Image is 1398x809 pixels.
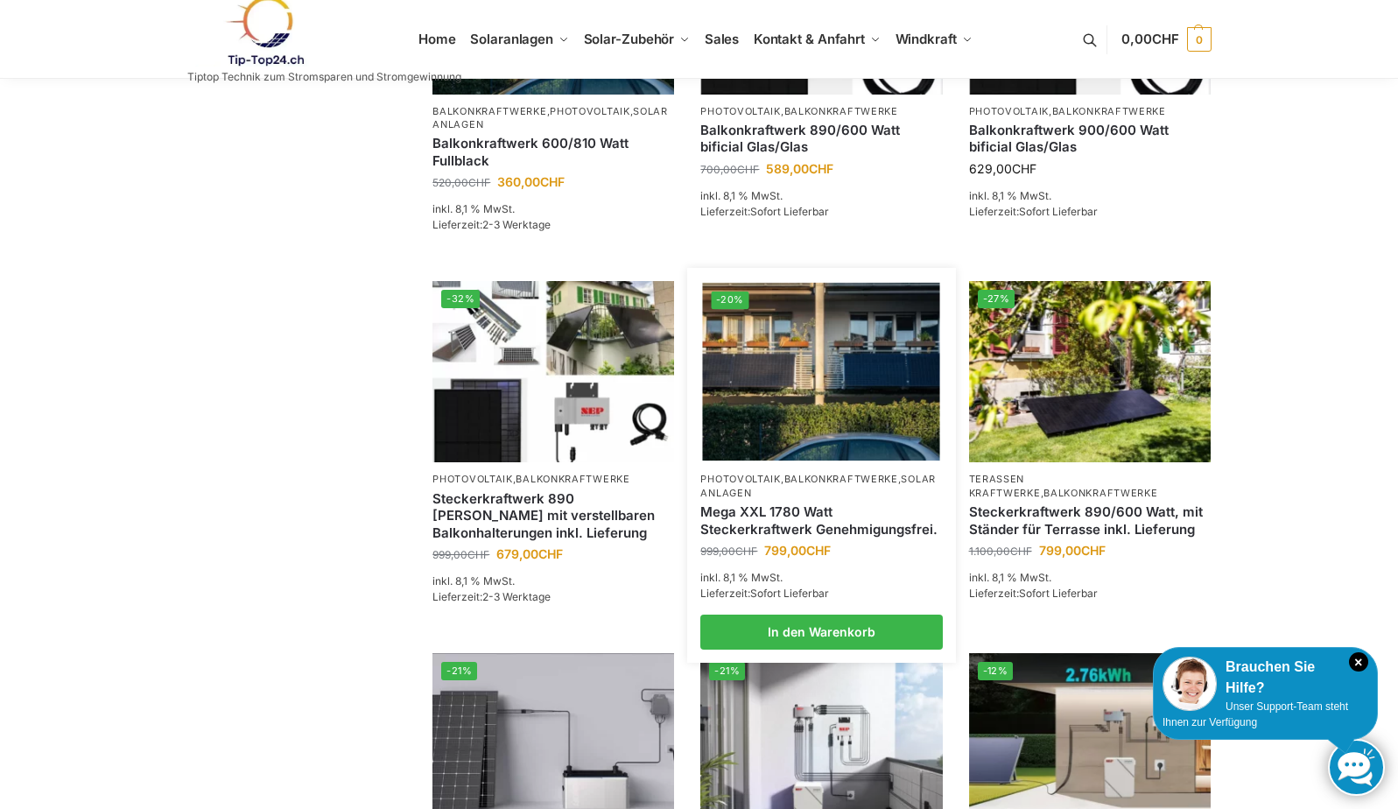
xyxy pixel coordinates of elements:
p: inkl. 8,1 % MwSt. [432,201,674,217]
a: Steckerkraftwerk 890 Watt mit verstellbaren Balkonhalterungen inkl. Lieferung [432,490,674,542]
p: , [969,105,1211,118]
span: Lieferzeit: [432,590,551,603]
bdi: 999,00 [700,545,757,558]
span: Sofort Lieferbar [750,205,829,218]
bdi: 799,00 [764,543,831,558]
span: CHF [540,174,565,189]
span: 0 [1187,27,1212,52]
bdi: 629,00 [969,161,1036,176]
bdi: 520,00 [432,176,490,189]
a: Steckerkraftwerk 890/600 Watt, mit Ständer für Terrasse inkl. Lieferung [969,503,1211,538]
span: Lieferzeit: [969,587,1098,600]
i: Schließen [1349,652,1368,672]
span: CHF [809,161,833,176]
p: inkl. 8,1 % MwSt. [700,188,942,204]
bdi: 679,00 [496,546,563,561]
a: Photovoltaik [700,473,780,485]
a: Solaranlagen [432,105,668,130]
bdi: 589,00 [766,161,833,176]
a: Photovoltaik [969,105,1049,117]
span: Sofort Lieferbar [1019,587,1098,600]
span: Unser Support-Team steht Ihnen zur Verfügung [1163,700,1348,728]
span: Lieferzeit: [432,218,551,231]
span: 2-3 Werktage [482,590,551,603]
p: inkl. 8,1 % MwSt. [432,573,674,589]
bdi: 700,00 [700,163,759,176]
span: Lieferzeit: [700,205,829,218]
a: Balkonkraftwerke [784,473,898,485]
a: Photovoltaik [432,473,512,485]
span: 2-3 Werktage [482,218,551,231]
p: inkl. 8,1 % MwSt. [969,188,1211,204]
a: Balkonkraftwerke [516,473,629,485]
a: Photovoltaik [550,105,629,117]
span: Sales [705,31,740,47]
span: Sofort Lieferbar [1019,205,1098,218]
span: CHF [1012,161,1036,176]
span: Lieferzeit: [700,587,829,600]
a: -20%2 Balkonkraftwerke [703,283,940,461]
span: CHF [467,548,489,561]
span: Solar-Zubehör [584,31,675,47]
a: Terassen Kraftwerke [969,473,1041,498]
span: CHF [468,176,490,189]
p: , [700,105,942,118]
a: Balkonkraftwerke [432,105,546,117]
img: 860 Watt Komplett mit Balkonhalterung [432,281,674,462]
a: Balkonkraftwerke [1052,105,1166,117]
a: Balkonkraftwerk 890/600 Watt bificial Glas/Glas [700,122,942,156]
span: Solaranlagen [470,31,553,47]
p: , [969,473,1211,500]
p: , , [700,473,942,500]
img: Customer service [1163,657,1217,711]
div: Brauchen Sie Hilfe? [1163,657,1368,699]
a: 0,00CHF 0 [1121,13,1211,66]
span: CHF [806,543,831,558]
span: Kontakt & Anfahrt [754,31,865,47]
a: -32%860 Watt Komplett mit Balkonhalterung [432,281,674,462]
a: -27%Steckerkraftwerk 890/600 Watt, mit Ständer für Terrasse inkl. Lieferung [969,281,1211,462]
a: Balkonkraftwerk 900/600 Watt bificial Glas/Glas [969,122,1211,156]
p: inkl. 8,1 % MwSt. [969,570,1211,586]
a: Balkonkraftwerk 600/810 Watt Fullblack [432,135,674,169]
span: Windkraft [896,31,957,47]
p: inkl. 8,1 % MwSt. [700,570,942,586]
img: Steckerkraftwerk 890/600 Watt, mit Ständer für Terrasse inkl. Lieferung [969,281,1211,462]
a: Photovoltaik [700,105,780,117]
span: CHF [1010,545,1032,558]
p: , , [432,105,674,132]
bdi: 799,00 [1039,543,1106,558]
span: CHF [735,545,757,558]
span: 0,00 [1121,31,1178,47]
a: Balkonkraftwerke [784,105,898,117]
a: Mega XXL 1780 Watt Steckerkraftwerk Genehmigungsfrei. [700,503,942,538]
bdi: 1.100,00 [969,545,1032,558]
bdi: 999,00 [432,548,489,561]
span: CHF [538,546,563,561]
span: Lieferzeit: [969,205,1098,218]
a: Balkonkraftwerke [1043,487,1157,499]
span: CHF [1081,543,1106,558]
img: 2 Balkonkraftwerke [703,283,940,461]
p: Tiptop Technik zum Stromsparen und Stromgewinnung [187,72,461,82]
span: CHF [1152,31,1179,47]
bdi: 360,00 [497,174,565,189]
p: , [432,473,674,486]
span: CHF [737,163,759,176]
a: Solaranlagen [700,473,936,498]
span: Sofort Lieferbar [750,587,829,600]
a: In den Warenkorb legen: „Mega XXL 1780 Watt Steckerkraftwerk Genehmigungsfrei.“ [700,615,942,650]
